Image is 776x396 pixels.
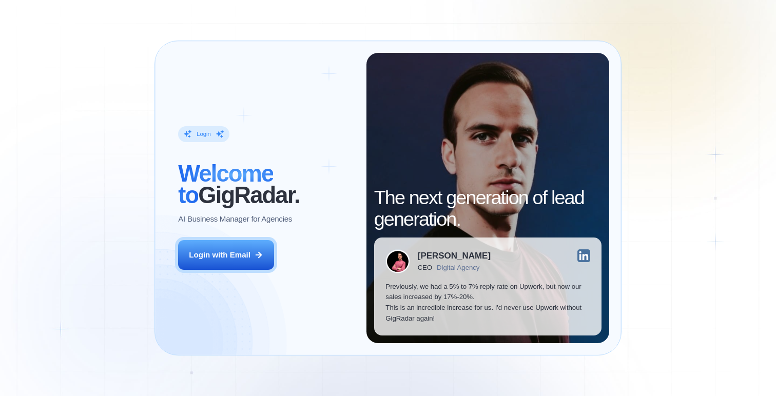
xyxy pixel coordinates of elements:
[385,282,590,324] p: Previously, we had a 5% to 7% reply rate on Upwork, but now our sales increased by 17%-20%. This ...
[437,264,479,271] div: Digital Agency
[374,187,602,230] h2: The next generation of lead generation.
[178,240,274,270] button: Login with Email
[178,161,273,208] span: Welcome to
[418,264,432,271] div: CEO
[418,251,491,260] div: [PERSON_NAME]
[189,250,250,261] div: Login with Email
[197,130,211,138] div: Login
[178,163,355,206] h2: ‍ GigRadar.
[178,214,292,225] p: AI Business Manager for Agencies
